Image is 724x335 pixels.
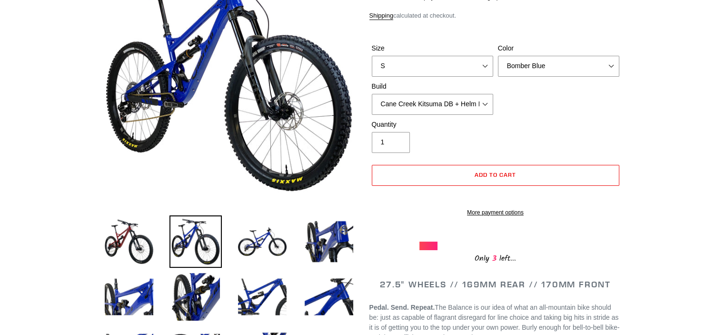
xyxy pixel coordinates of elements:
img: Load image into Gallery viewer, BALANCE - Complete Bike [303,271,355,323]
img: Load image into Gallery viewer, BALANCE - Complete Bike [103,215,155,268]
button: Add to cart [372,165,619,186]
label: Size [372,43,493,53]
div: calculated at checkout. [369,11,622,20]
img: Load image into Gallery viewer, BALANCE - Complete Bike [103,271,155,323]
label: Build [372,81,493,91]
img: Load image into Gallery viewer, BALANCE - Complete Bike [236,271,288,323]
label: Color [498,43,619,53]
img: Load image into Gallery viewer, BALANCE - Complete Bike [169,271,222,323]
img: Load image into Gallery viewer, BALANCE - Complete Bike [169,215,222,268]
h2: 27.5" WHEELS // 169MM REAR // 170MM FRONT [369,279,622,290]
span: Add to cart [475,171,516,178]
img: Load image into Gallery viewer, BALANCE - Complete Bike [303,215,355,268]
div: Only left... [419,250,572,265]
span: 3 [489,253,499,264]
a: Shipping [369,12,394,20]
b: Pedal. Send. Repeat. [369,304,435,311]
img: Load image into Gallery viewer, BALANCE - Complete Bike [236,215,288,268]
label: Quantity [372,120,493,130]
a: More payment options [372,208,619,217]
